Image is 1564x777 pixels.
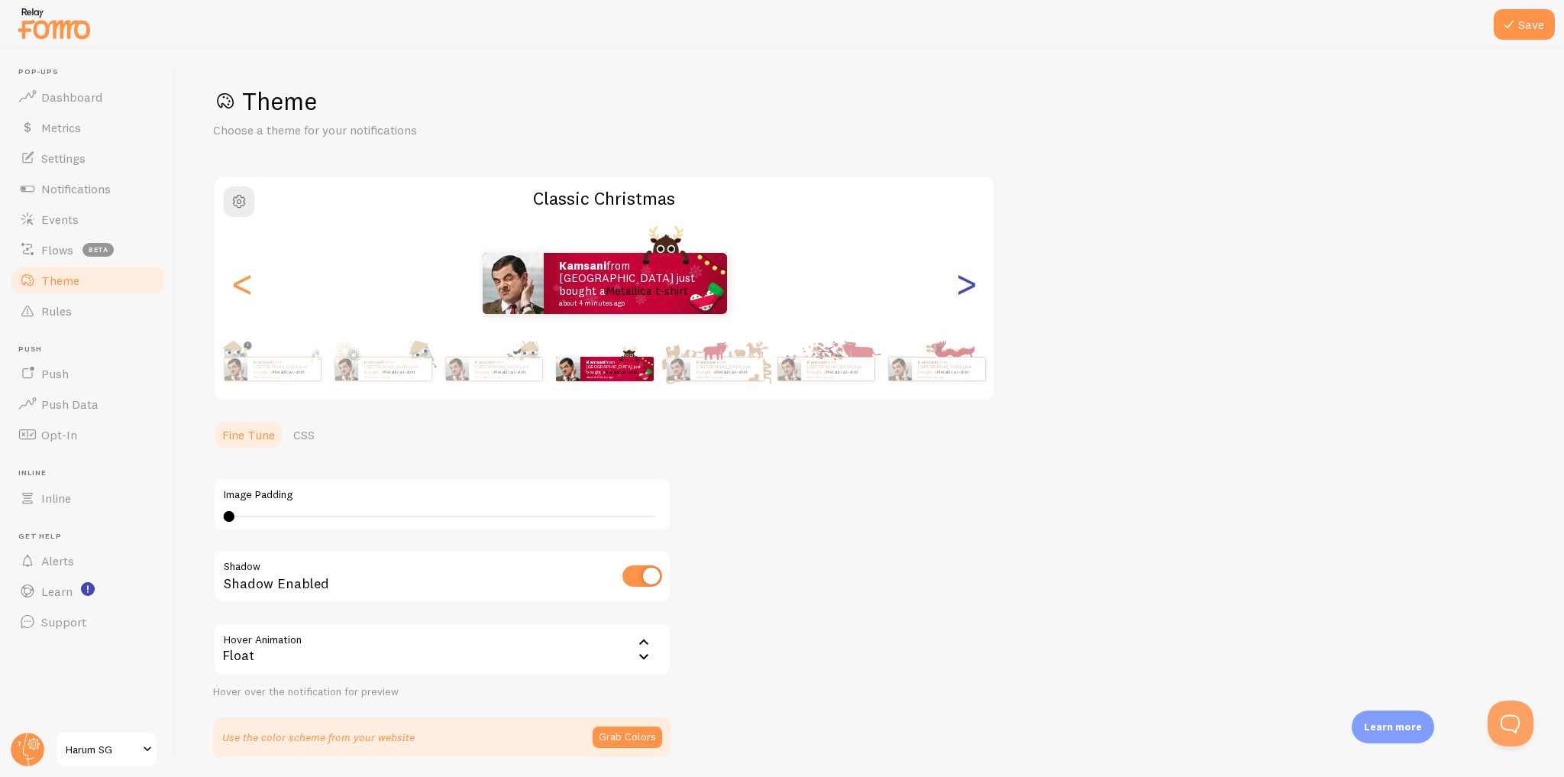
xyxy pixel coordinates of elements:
[9,204,166,235] a: Events
[41,273,79,288] span: Theme
[445,358,468,380] img: Fomo
[41,490,71,506] span: Inline
[696,359,716,365] strong: Kamsani
[41,427,77,442] span: Opt-In
[9,576,166,607] a: Learn
[364,359,383,365] strong: Kamsani
[41,553,74,568] span: Alerts
[493,369,526,375] a: Metallica t-shirt
[475,359,536,378] p: from [GEOGRAPHIC_DATA] just bought a
[224,358,247,380] img: Fomo
[888,358,911,380] img: Fomo
[82,243,114,257] span: beta
[605,369,638,375] a: Metallica t-shirt
[213,549,671,605] div: Shadow Enabled
[9,389,166,419] a: Push Data
[715,369,748,375] a: Metallica t-shirt
[16,4,92,43] img: fomo-relay-logo-orange.svg
[41,397,99,412] span: Push Data
[41,242,73,257] span: Flows
[233,228,251,338] div: Previous slide
[222,730,415,745] p: Use the color scheme from your website
[215,186,994,210] h2: Classic Christmas
[957,228,975,338] div: Next slide
[1352,711,1434,743] div: Learn more
[777,358,800,380] img: Fomo
[807,359,868,378] p: from [GEOGRAPHIC_DATA] just bought a
[254,359,315,378] p: from [GEOGRAPHIC_DATA] just bought a
[9,173,166,204] a: Notifications
[9,296,166,326] a: Rules
[41,89,102,105] span: Dashboard
[475,375,535,378] small: about 4 minutes ago
[586,375,646,378] small: about 4 minutes ago
[918,359,979,378] p: from [GEOGRAPHIC_DATA] just bought a
[383,369,415,375] a: Metallica t-shirt
[9,483,166,513] a: Inline
[213,121,580,139] p: Choose a theme for your notifications
[593,727,662,748] button: Grab Colors
[9,419,166,450] a: Opt-In
[1364,720,1422,734] p: Learn more
[18,345,166,355] span: Push
[41,584,73,599] span: Learn
[213,623,671,676] div: Float
[41,212,79,227] span: Events
[224,488,661,502] label: Image Padding
[364,375,424,378] small: about 4 minutes ago
[41,181,111,196] span: Notifications
[826,369,858,375] a: Metallica t-shirt
[559,258,606,273] strong: Kamsani
[364,359,425,378] p: from [GEOGRAPHIC_DATA] just bought a
[41,151,86,166] span: Settings
[41,614,86,630] span: Support
[55,731,158,768] a: Harum SG
[9,143,166,173] a: Settings
[9,265,166,296] a: Theme
[475,359,494,365] strong: Kamsani
[483,253,544,314] img: Fomo
[807,359,826,365] strong: Kamsani
[254,375,313,378] small: about 4 minutes ago
[918,359,937,365] strong: Kamsani
[213,86,1527,117] h1: Theme
[586,359,606,365] strong: Kamsani
[696,359,758,378] p: from [GEOGRAPHIC_DATA] just bought a
[272,369,305,375] a: Metallica t-shirt
[9,607,166,637] a: Support
[284,419,324,450] a: CSS
[334,358,357,380] img: Fomo
[254,359,273,365] strong: Kamsani
[66,740,138,759] span: Harum SG
[918,375,977,378] small: about 4 minutes ago
[213,419,284,450] a: Fine Tune
[696,375,756,378] small: about 4 minutes ago
[9,82,166,112] a: Dashboard
[81,582,95,596] svg: <p>Watch New Feature Tutorials!</p>
[18,532,166,542] span: Get Help
[556,357,580,381] img: Fomo
[9,358,166,389] a: Push
[41,303,72,319] span: Rules
[41,366,69,381] span: Push
[559,299,707,307] small: about 4 minutes ago
[586,359,648,378] p: from [GEOGRAPHIC_DATA] just bought a
[9,112,166,143] a: Metrics
[559,260,712,307] p: from [GEOGRAPHIC_DATA] just bought a
[9,546,166,576] a: Alerts
[807,375,867,378] small: about 4 minutes ago
[213,685,671,699] div: Hover over the notification for preview
[18,67,166,77] span: Pop-ups
[41,120,81,135] span: Metrics
[9,235,166,265] a: Flows beta
[936,369,969,375] a: Metallica t-shirt
[18,468,166,478] span: Inline
[1488,701,1533,746] iframe: Help Scout Beacon - Open
[606,283,688,298] a: Metallica t-shirt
